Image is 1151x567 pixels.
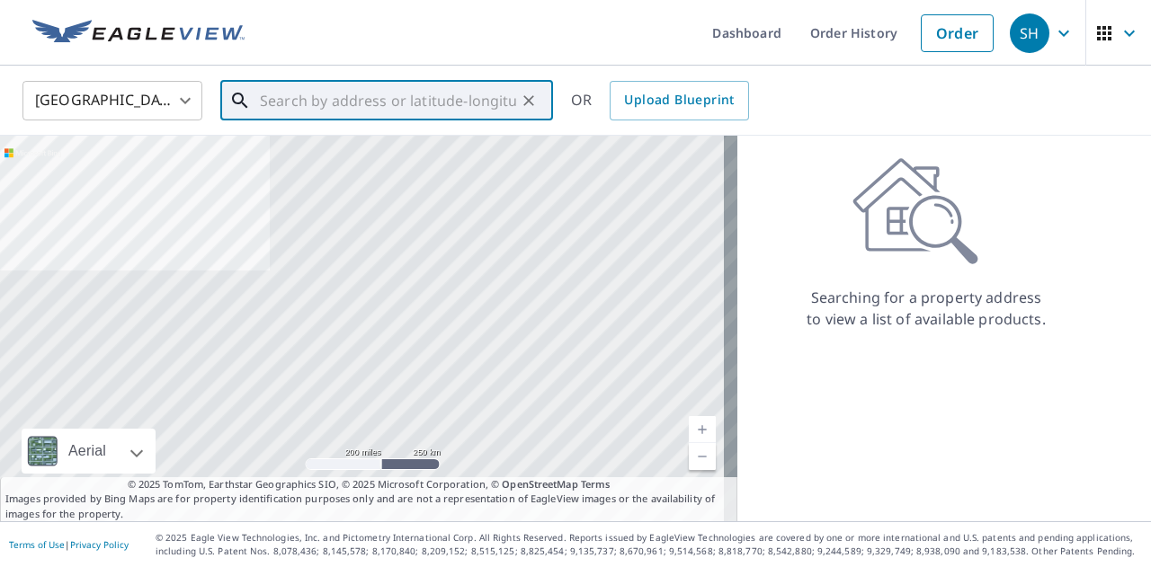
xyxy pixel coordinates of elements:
[610,81,748,120] a: Upload Blueprint
[63,429,112,474] div: Aerial
[806,287,1047,330] p: Searching for a property address to view a list of available products.
[689,443,716,470] a: Current Level 5, Zoom Out
[581,477,611,491] a: Terms
[689,416,716,443] a: Current Level 5, Zoom In
[128,477,611,492] span: © 2025 TomTom, Earthstar Geographics SIO, © 2025 Microsoft Corporation, ©
[1010,13,1049,53] div: SH
[921,14,994,52] a: Order
[70,538,129,551] a: Privacy Policy
[260,75,516,126] input: Search by address or latitude-longitude
[502,477,577,491] a: OpenStreetMap
[9,539,129,550] p: |
[9,538,65,551] a: Terms of Use
[22,429,156,474] div: Aerial
[156,531,1142,558] p: © 2025 Eagle View Technologies, Inc. and Pictometry International Corp. All Rights Reserved. Repo...
[516,88,541,113] button: Clear
[32,20,245,47] img: EV Logo
[22,75,202,126] div: [GEOGRAPHIC_DATA]
[624,89,734,111] span: Upload Blueprint
[571,81,749,120] div: OR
